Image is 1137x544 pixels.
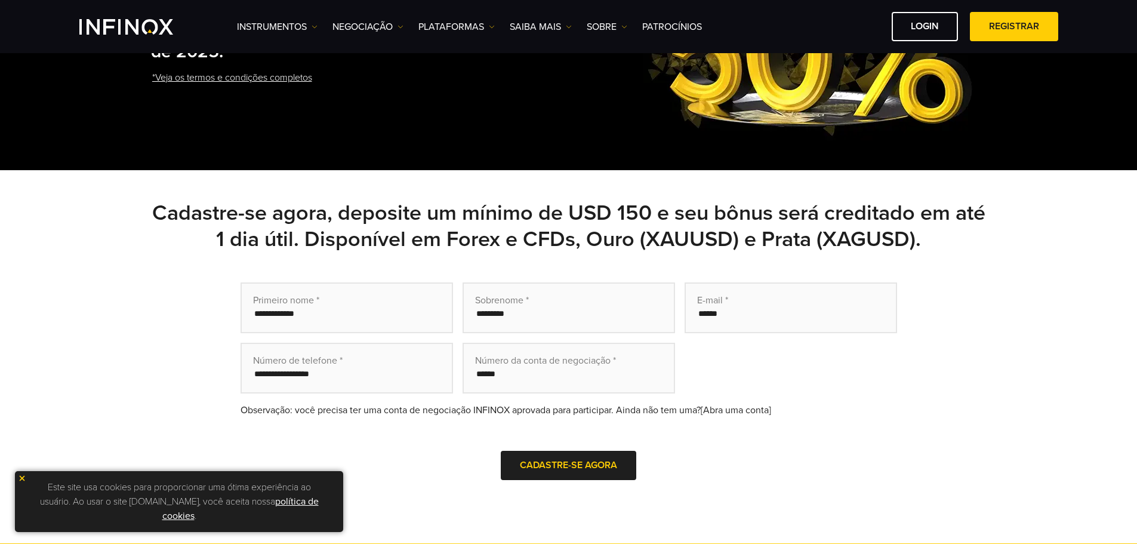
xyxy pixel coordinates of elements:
a: SOBRE [587,20,627,34]
div: Observação: você precisa ter uma conta de negociação INFINOX aprovada para participar. Ainda não ... [241,403,897,417]
img: yellow close icon [18,474,26,482]
a: Instrumentos [237,20,318,34]
a: INFINOX Logo [79,19,201,35]
a: PLATAFORMAS [418,20,495,34]
h2: Cadastre-se agora, deposite um mínimo de USD 150 e seu bônus será creditado em até 1 dia útil. Di... [151,200,987,253]
a: Saiba mais [510,20,572,34]
p: Este site usa cookies para proporcionar uma ótima experiência ao usuário. Ao usar o site [DOMAIN_... [21,477,337,526]
a: Login [892,12,958,41]
a: Patrocínios [642,20,702,34]
span: Cadastre-se agora [520,459,617,471]
button: Cadastre-se agora [501,451,636,480]
a: NEGOCIAÇÃO [332,20,403,34]
a: [Abra uma conta] [701,404,771,416]
a: *Veja os termos e condições completos [151,63,313,93]
a: Registrar [970,12,1058,41]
